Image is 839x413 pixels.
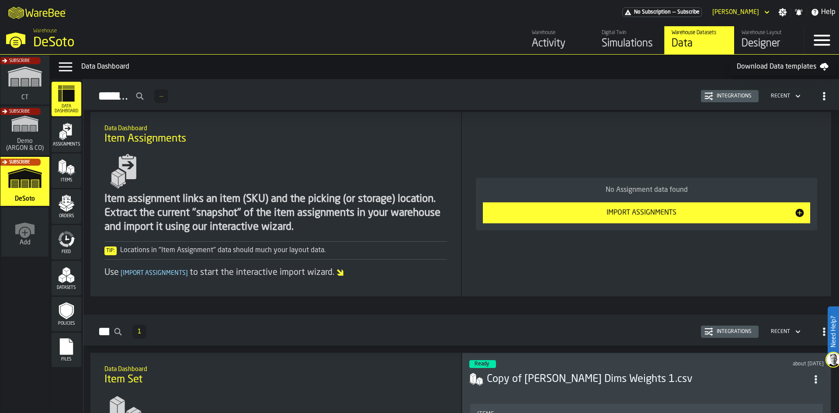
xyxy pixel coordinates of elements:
[594,26,664,54] a: link-to-/wh/i/53489ce4-9a4e-4130-9411-87a947849922/simulations
[742,30,797,36] div: Warehouse Layout
[469,360,496,368] div: status-3 2
[701,90,759,102] button: button-Integrations
[129,325,150,339] div: ButtonLoadMore-Load More-Prev-First-Last
[713,329,755,335] div: Integrations
[673,9,676,15] span: —
[138,329,141,335] span: 1
[771,93,790,99] div: DropdownMenuValue-4
[602,30,657,36] div: Digital Twin
[52,178,81,183] span: Items
[661,361,824,367] div: Updated: 8/11/2025, 3:39:38 PM Created: 8/11/2025, 3:39:31 PM
[33,35,269,51] div: DeSoto
[672,30,727,36] div: Warehouse Datasets
[52,297,81,332] li: menu Policies
[622,7,702,17] div: Menu Subscription
[52,214,81,219] span: Orders
[83,79,839,110] h2: button-Assignments
[52,225,81,260] li: menu Feed
[83,315,839,346] h2: button-Items
[20,239,31,246] span: Add
[52,82,81,117] li: menu Data Dashboard
[104,246,117,255] span: Tip:
[487,372,808,386] h3: Copy of [PERSON_NAME] Dims Weights 1.csv
[462,112,831,296] div: ItemListCard-
[52,104,81,114] span: Data Dashboard
[0,56,49,106] a: link-to-/wh/i/311453a2-eade-4fd3-b522-1ff6a7eba4ba/simulations
[104,132,186,146] span: Item Assignments
[9,109,30,114] span: Subscribe
[767,91,802,101] div: DropdownMenuValue-4
[487,372,808,386] div: Copy of DC Aragon Dims Weights 1.csv
[712,9,759,16] div: DropdownMenuValue-Shalini Coutinho
[104,192,447,234] div: Item assignment links an item (SKU) and the picking (or storage) location. Extract the current "s...
[52,142,81,147] span: Assignments
[97,119,454,150] div: title-Item Assignments
[672,37,727,51] div: Data
[104,123,447,132] h2: Sub Title
[52,285,81,290] span: Datasets
[159,93,163,99] span: —
[53,58,78,76] label: button-toggle-Data Menu
[483,202,810,223] button: button-Import Assignments
[0,106,49,157] a: link-to-/wh/i/f4b48827-899b-4d27-9478-094b6b2bfdee/simulations
[701,326,759,338] button: button-Integrations
[807,7,839,17] label: button-toggle-Help
[97,360,454,391] div: title-Item Set
[186,270,188,276] span: ]
[52,261,81,296] li: menu Datasets
[771,329,790,335] div: DropdownMenuValue-4
[9,160,30,165] span: Subscribe
[52,250,81,254] span: Feed
[829,307,838,356] label: Need Help?
[104,364,447,373] h2: Sub Title
[767,326,802,337] div: DropdownMenuValue-4
[9,59,30,63] span: Subscribe
[821,7,836,17] span: Help
[104,267,447,279] div: Use to start the interactive import wizard.
[52,321,81,326] span: Policies
[488,208,794,218] div: Import Assignments
[33,28,57,34] span: Warehouse
[81,62,730,72] div: Data Dashboard
[52,333,81,368] li: menu Files
[0,157,49,208] a: link-to-/wh/i/53489ce4-9a4e-4130-9411-87a947849922/simulations
[52,357,81,362] span: Files
[524,26,594,54] a: link-to-/wh/i/53489ce4-9a4e-4130-9411-87a947849922/feed/
[622,7,702,17] a: link-to-/wh/i/53489ce4-9a4e-4130-9411-87a947849922/pricing/
[734,26,804,54] a: link-to-/wh/i/53489ce4-9a4e-4130-9411-87a947849922/designer
[742,37,797,51] div: Designer
[709,7,771,17] div: DropdownMenuValue-Shalini Coutinho
[804,26,839,54] label: button-toggle-Menu
[52,189,81,224] li: menu Orders
[1,208,49,258] a: link-to-/wh/new
[791,8,807,17] label: button-toggle-Notifications
[104,373,142,387] span: Item Set
[119,270,190,276] span: Import Assignments
[104,245,447,256] div: Locations in "Item Assignment" data should much your layout data.
[532,30,587,36] div: Warehouse
[90,112,461,296] div: ItemListCard-
[532,37,587,51] div: Activity
[664,26,734,54] a: link-to-/wh/i/53489ce4-9a4e-4130-9411-87a947849922/data
[677,9,700,15] span: Subscribe
[634,9,671,15] span: No Subscription
[775,8,790,17] label: button-toggle-Settings
[475,361,489,367] span: Ready
[52,118,81,153] li: menu Assignments
[151,89,172,103] div: ButtonLoadMore-Load More-Prev-First-Last
[602,37,657,51] div: Simulations
[713,93,755,99] div: Integrations
[730,58,836,76] a: Download Data templates
[483,185,810,195] div: No Assignment data found
[52,153,81,188] li: menu Items
[121,270,123,276] span: [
